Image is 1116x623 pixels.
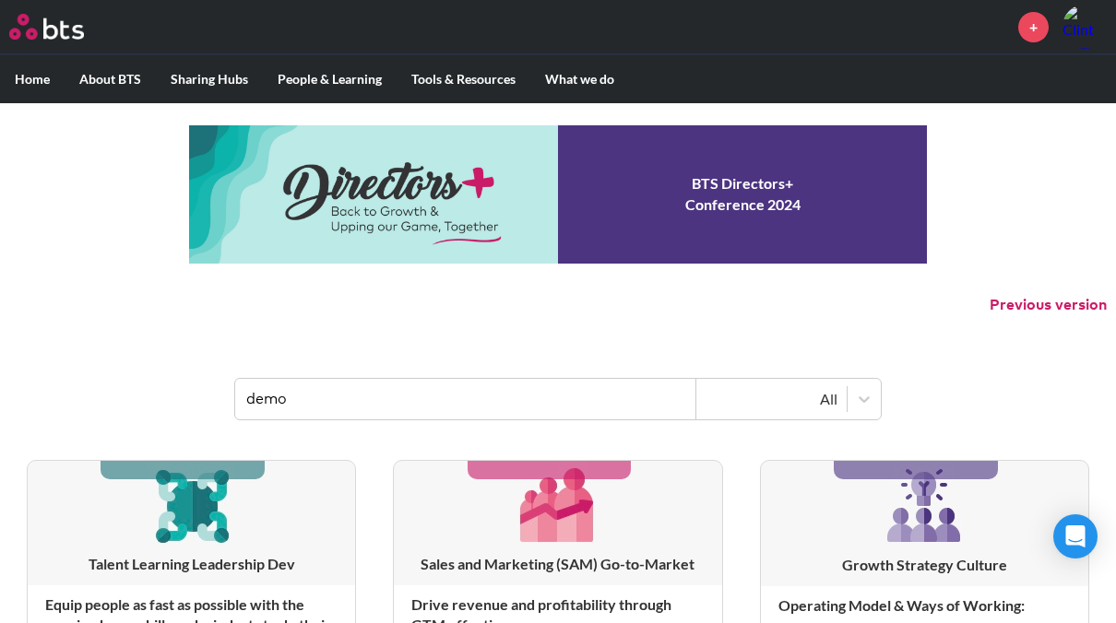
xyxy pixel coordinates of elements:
img: [object Object] [880,461,968,549]
h3: Talent Learning Leadership Dev [28,554,355,574]
div: Open Intercom Messenger [1053,514,1098,558]
label: What we do [530,55,629,103]
div: All [706,389,837,409]
label: Sharing Hubs [156,55,263,103]
a: Conference 2024 [189,125,927,264]
label: Tools & Resources [397,55,530,103]
img: Clint Barry [1063,5,1107,49]
label: People & Learning [263,55,397,103]
h3: Sales and Marketing (SAM) Go-to-Market [394,554,721,574]
button: Previous version [990,295,1107,315]
label: About BTS [65,55,156,103]
input: Find contents, pages and demos... [235,379,696,419]
img: [object Object] [148,461,235,548]
img: [object Object] [514,461,601,548]
a: Profile [1063,5,1107,49]
a: Go home [9,14,118,40]
img: BTS Logo [9,14,84,40]
a: + [1018,12,1049,42]
h3: Growth Strategy Culture [761,555,1088,575]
